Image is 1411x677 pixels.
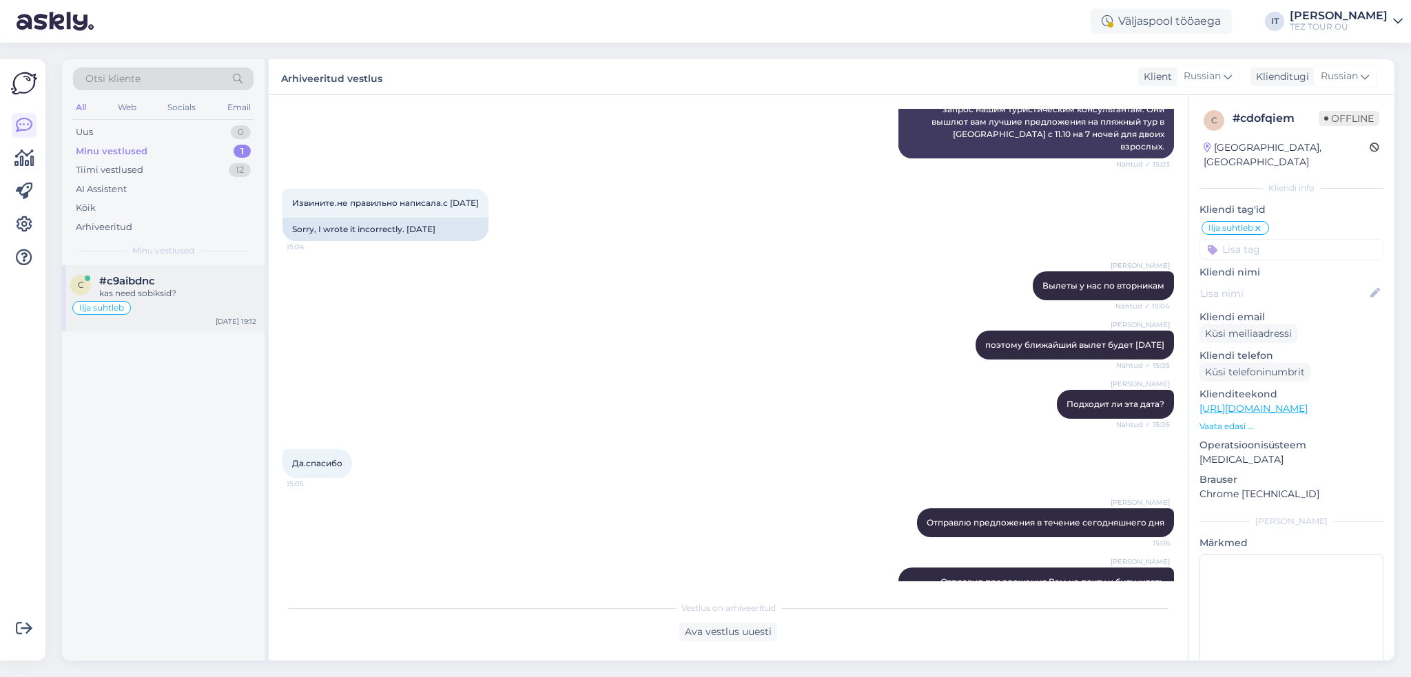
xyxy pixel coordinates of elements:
div: kas need sobiksid? [99,287,256,300]
p: Chrome [TECHNICAL_ID] [1199,487,1383,501]
span: [PERSON_NAME] [1111,379,1170,389]
span: Извините.не правильно написала.с [DATE] [292,198,479,208]
span: #c9aibdnc [99,275,155,287]
div: Tiimi vestlused [76,163,143,177]
div: Email [225,98,254,116]
p: Kliendi nimi [1199,265,1383,280]
span: Russian [1321,69,1358,84]
span: Отправлю предложения в течение сегодняшнего дня [927,517,1164,528]
div: Arhiveeritud [76,220,132,234]
div: Minu vestlused [76,145,147,158]
div: [PERSON_NAME] [1199,515,1383,528]
input: Lisa nimi [1200,286,1368,301]
div: IT [1265,12,1284,31]
p: Kliendi tag'id [1199,202,1383,217]
span: Minu vestlused [132,244,194,257]
div: Klienditugi [1250,70,1309,84]
div: Kliendi info [1199,182,1383,194]
span: [PERSON_NAME] [1111,260,1170,271]
div: Küsi meiliaadressi [1199,324,1297,343]
p: Brauser [1199,472,1383,487]
span: 15:04 [287,242,338,252]
span: Nähtud ✓ 15:05 [1116,360,1170,371]
div: [PERSON_NAME] [1290,10,1388,21]
label: Arhiveeritud vestlus [281,67,382,86]
div: 12 [229,163,251,177]
div: Ava vestlus uuesti [679,623,777,641]
div: Küsi telefoninumbrit [1199,363,1310,382]
span: c [1211,115,1217,125]
span: Nähtud ✓ 15:04 [1115,301,1170,311]
span: Vestlus on arhiveeritud [681,602,776,614]
div: 0 [231,125,251,139]
p: Vaata edasi ... [1199,420,1383,433]
div: Sorry, I wrote it incorrectly. [DATE] [282,218,488,241]
input: Lisa tag [1199,239,1383,260]
span: поэтому ближайший вылет будет [DATE] [985,340,1164,350]
div: Uus [76,125,93,139]
div: AI Assistent [76,183,127,196]
span: c [78,280,84,290]
p: Operatsioonisüsteem [1199,438,1383,452]
span: Russian [1184,69,1221,84]
p: Kliendi telefon [1199,348,1383,363]
span: Nähtud ✓ 15:05 [1116,419,1170,430]
div: 1 [234,145,251,158]
div: # cdofqiem [1233,110,1319,127]
span: Ilja suhtleb [1208,224,1253,232]
p: Märkmed [1199,536,1383,550]
div: All [73,98,89,116]
span: Да.спасибо [292,458,342,468]
p: Kliendi email [1199,310,1383,324]
span: Otsi kliente [85,72,141,86]
span: Offline [1319,111,1379,126]
div: Kõik [76,201,96,215]
div: [GEOGRAPHIC_DATA], [GEOGRAPHIC_DATA] [1204,140,1370,169]
span: Ilja suhtleb [79,304,124,312]
div: TEZ TOUR OÜ [1290,21,1388,32]
span: [PERSON_NAME] [1111,320,1170,330]
img: Askly Logo [11,70,37,96]
div: Väljaspool tööaega [1091,9,1232,34]
a: [URL][DOMAIN_NAME] [1199,402,1308,415]
span: Подходит ли эта дата? [1067,399,1164,409]
span: Отправил предложения Вам на почту и буду ждать обратной связи. [940,576,1166,599]
div: Web [115,98,139,116]
div: Спасибо за подробную информацию. Мы передадим ваш запрос нашим туристическим консультантам. Они в... [898,85,1174,158]
span: Nähtud ✓ 15:03 [1116,159,1170,169]
div: Socials [165,98,198,116]
a: [PERSON_NAME]TEZ TOUR OÜ [1290,10,1403,32]
p: [MEDICAL_DATA] [1199,452,1383,467]
div: [DATE] 19:12 [216,316,256,326]
span: 15:06 [1118,538,1170,548]
span: Вылеты у нас по вторникам [1042,280,1164,291]
p: Klienditeekond [1199,387,1383,402]
span: [PERSON_NAME] [1111,556,1170,567]
span: 15:05 [287,479,338,489]
span: [PERSON_NAME] [1111,497,1170,508]
div: Klient [1138,70,1172,84]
